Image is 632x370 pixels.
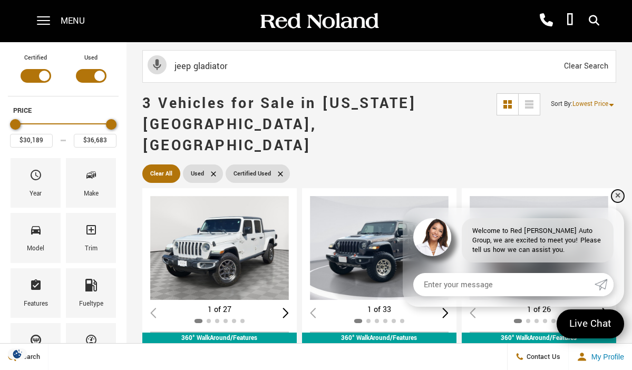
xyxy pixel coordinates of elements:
[85,221,98,243] span: Trim
[524,352,560,362] span: Contact Us
[30,188,42,200] div: Year
[470,196,608,300] img: 2021 Jeep Gladiator Mojave 1
[310,196,449,300] div: 1 / 2
[258,12,380,31] img: Red Noland Auto Group
[148,55,167,74] svg: Click to toggle on voice search
[413,273,595,296] input: Enter your message
[84,188,99,200] div: Make
[150,167,172,180] span: Clear All
[66,158,116,208] div: MakeMake
[79,298,103,310] div: Fueltype
[142,50,616,83] input: Search Inventory
[551,100,572,109] span: Sort By :
[150,304,289,316] div: 1 of 27
[30,331,42,353] span: Transmission
[602,308,608,318] div: Next slide
[13,106,113,115] h5: Price
[310,304,449,316] div: 1 of 33
[442,308,449,318] div: Next slide
[413,218,451,256] img: Agent profile photo
[572,100,608,109] span: Lowest Price
[234,167,271,180] span: Certified Used
[10,115,116,148] div: Price
[462,218,614,262] div: Welcome to Red [PERSON_NAME] Auto Group, we are excited to meet you! Please tell us how we can as...
[27,243,44,255] div: Model
[557,309,624,338] a: Live Chat
[470,304,608,316] div: 1 of 26
[10,119,21,130] div: Minimum Price
[106,119,116,130] div: Maximum Price
[595,273,614,296] a: Submit
[66,213,116,262] div: TrimTrim
[30,166,42,188] span: Year
[150,196,289,300] img: 2021 Jeep Gladiator Overland 1
[150,196,289,300] div: 1 / 2
[74,134,116,148] input: Maximum
[587,353,624,361] span: My Profile
[85,276,98,298] span: Fueltype
[8,53,119,96] div: Filter by Vehicle Type
[11,213,61,262] div: ModelModel
[310,196,449,300] img: 2022 Jeep Gladiator Mojave 1
[11,268,61,318] div: FeaturesFeatures
[470,196,608,300] div: 1 / 2
[24,298,48,310] div: Features
[559,51,614,82] span: Clear Search
[85,243,98,255] div: Trim
[85,166,98,188] span: Make
[564,317,617,331] span: Live Chat
[142,333,297,344] div: 360° WalkAround/Features
[85,331,98,353] span: Mileage
[10,134,53,148] input: Minimum
[24,53,47,63] label: Certified
[66,268,116,318] div: FueltypeFueltype
[302,333,456,344] div: 360° WalkAround/Features
[142,93,417,156] span: 3 Vehicles for Sale in [US_STATE][GEOGRAPHIC_DATA], [GEOGRAPHIC_DATA]
[283,308,289,318] div: Next slide
[30,276,42,298] span: Features
[462,333,616,344] div: 360° WalkAround/Features
[5,348,30,359] section: Click to Open Cookie Consent Modal
[84,53,98,63] label: Used
[191,167,204,180] span: Used
[11,158,61,208] div: YearYear
[30,221,42,243] span: Model
[569,344,632,370] button: Open user profile menu
[5,348,30,359] img: Opt-Out Icon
